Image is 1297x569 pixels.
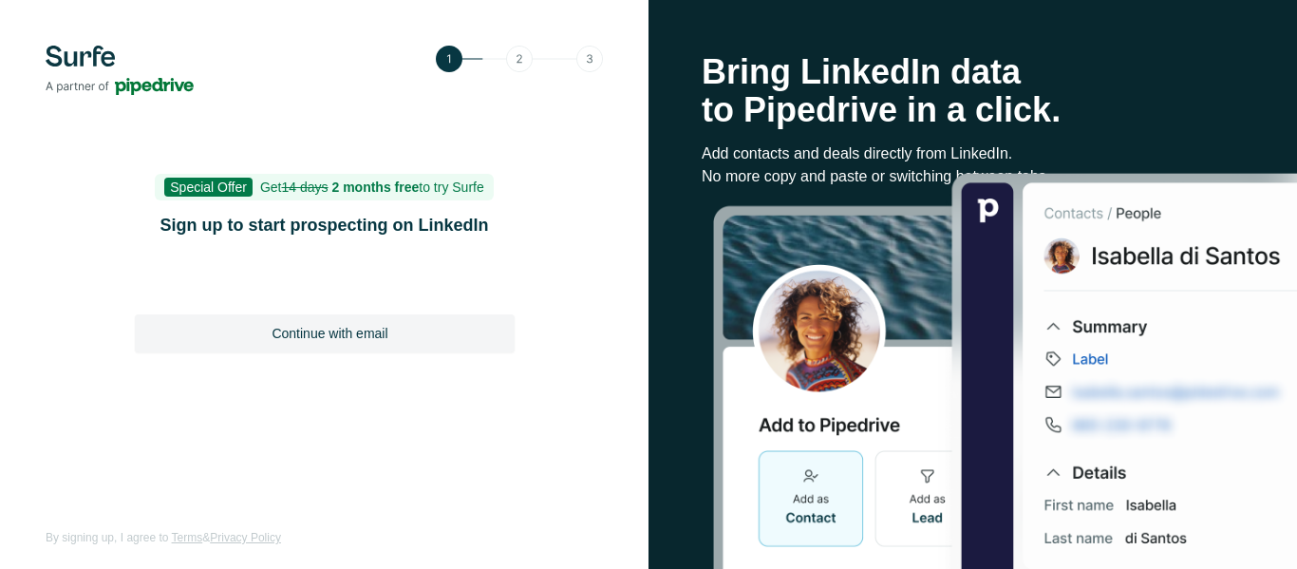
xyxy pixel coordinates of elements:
a: Privacy Policy [210,531,281,544]
span: Continue with email [272,324,387,343]
p: No more copy and paste or switching between tabs. [702,165,1244,188]
iframe: Sign in with Google Button [125,263,524,305]
h1: Sign up to start prospecting on LinkedIn [135,212,515,238]
b: 2 months free [331,180,419,195]
span: By signing up, I agree to [46,531,168,544]
p: Add contacts and deals directly from LinkedIn. [702,142,1244,165]
s: 14 days [282,180,329,195]
img: Surfe's logo [46,46,194,95]
span: Get to try Surfe [260,180,484,195]
a: Terms [172,531,203,544]
h1: Bring LinkedIn data to Pipedrive in a click. [702,53,1244,129]
span: Special Offer [164,178,253,197]
span: & [202,531,210,544]
img: Step 1 [436,46,603,72]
